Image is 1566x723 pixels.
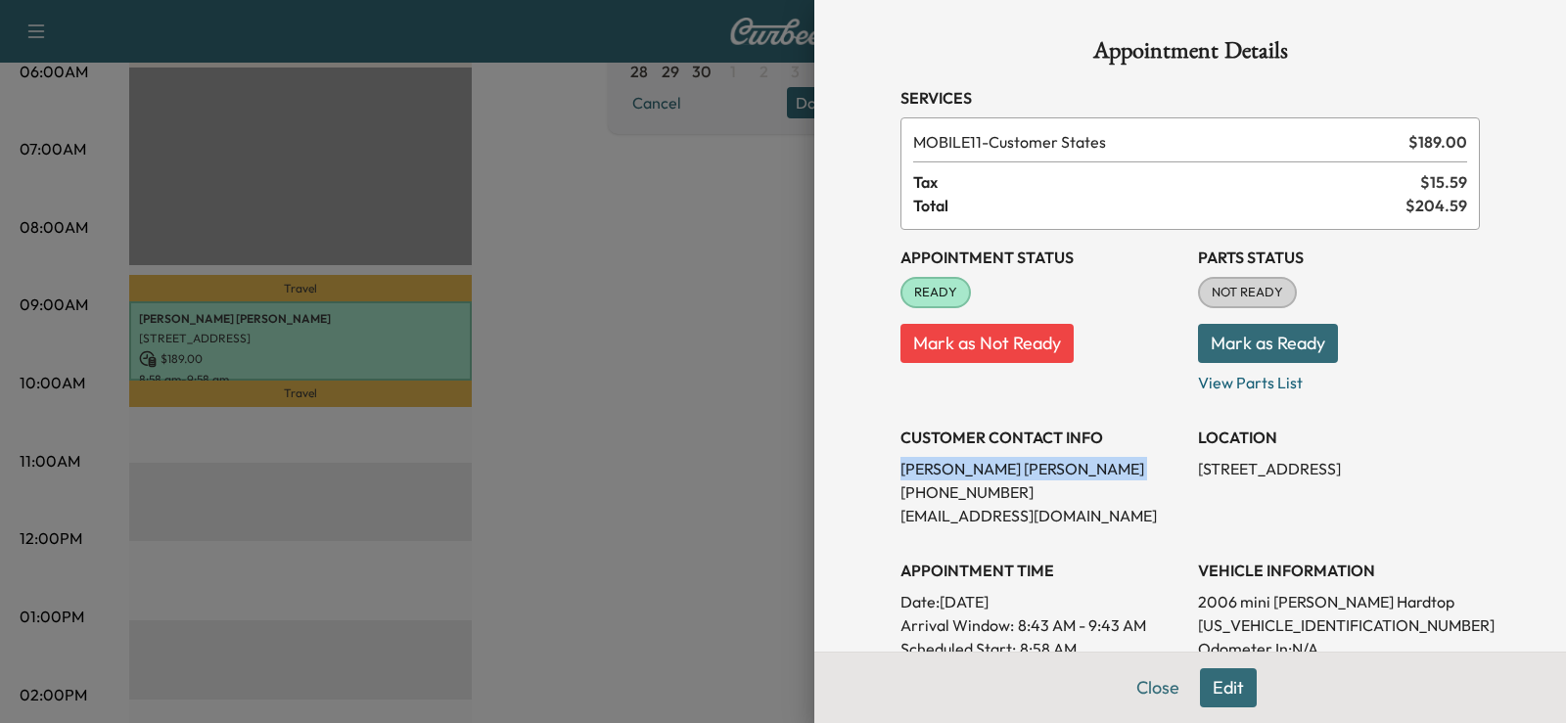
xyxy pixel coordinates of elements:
[913,130,1401,154] span: Customer States
[900,86,1480,110] h3: Services
[902,283,969,302] span: READY
[1018,613,1146,637] span: 8:43 AM - 9:43 AM
[1198,637,1480,660] p: Odometer In: N/A
[1198,457,1480,480] p: [STREET_ADDRESS]
[900,504,1182,527] p: [EMAIL_ADDRESS][DOMAIN_NAME]
[900,559,1182,582] h3: APPOINTMENT TIME
[900,480,1182,504] p: [PHONE_NUMBER]
[1198,590,1480,613] p: 2006 mini [PERSON_NAME] Hardtop
[900,324,1074,363] button: Mark as Not Ready
[1198,246,1480,269] h3: Parts Status
[900,39,1480,70] h1: Appointment Details
[1198,324,1338,363] button: Mark as Ready
[1198,613,1480,637] p: [US_VEHICLE_IDENTIFICATION_NUMBER]
[900,426,1182,449] h3: CUSTOMER CONTACT INFO
[1405,194,1467,217] span: $ 204.59
[1198,559,1480,582] h3: VEHICLE INFORMATION
[900,590,1182,613] p: Date: [DATE]
[900,457,1182,480] p: [PERSON_NAME] [PERSON_NAME]
[1200,668,1257,707] button: Edit
[1198,426,1480,449] h3: LOCATION
[900,613,1182,637] p: Arrival Window:
[1408,130,1467,154] span: $ 189.00
[1124,668,1192,707] button: Close
[1020,637,1077,660] p: 8:58 AM
[1198,363,1480,394] p: View Parts List
[1420,170,1467,194] span: $ 15.59
[900,246,1182,269] h3: Appointment Status
[913,170,1420,194] span: Tax
[913,194,1405,217] span: Total
[1200,283,1295,302] span: NOT READY
[900,637,1016,660] p: Scheduled Start:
